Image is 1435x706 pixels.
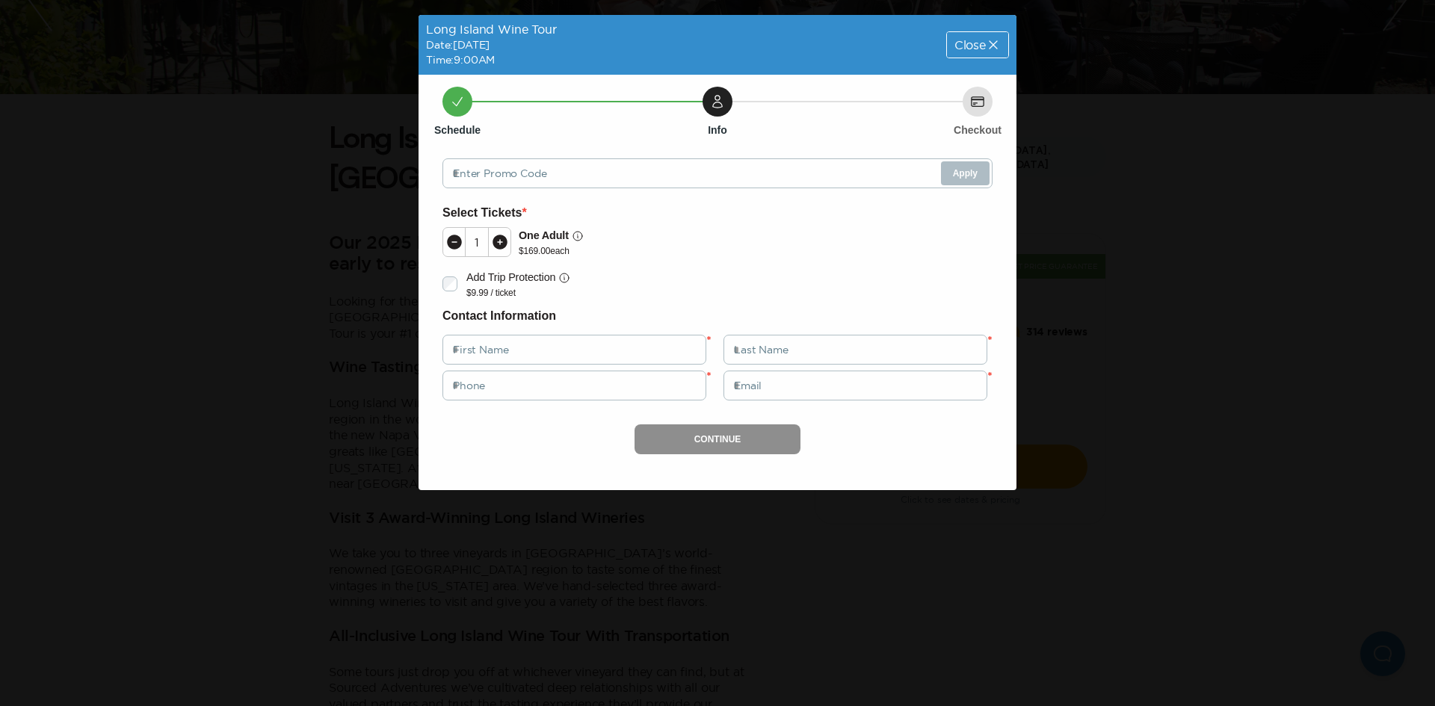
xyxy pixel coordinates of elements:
p: One Adult [519,227,569,244]
h6: Checkout [954,123,1002,137]
p: $9.99 / ticket [466,287,570,299]
h6: Contact Information [442,306,993,326]
p: $ 169.00 each [519,245,584,257]
span: Time: 9:00AM [426,54,495,66]
span: Long Island Wine Tour [426,22,557,36]
h6: Info [708,123,727,137]
p: Add Trip Protection [466,269,555,286]
span: Close [954,39,986,51]
h6: Schedule [434,123,481,137]
span: Date: [DATE] [426,39,490,51]
h6: Select Tickets [442,203,993,223]
div: 1 [466,236,488,248]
